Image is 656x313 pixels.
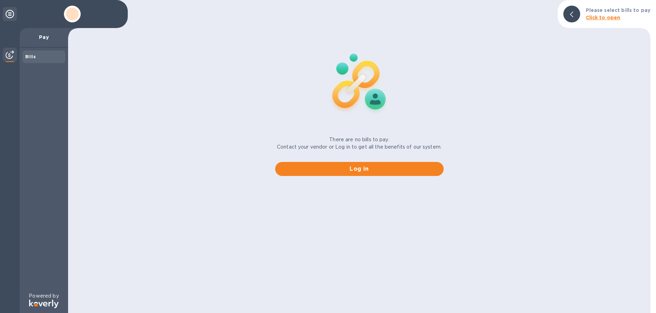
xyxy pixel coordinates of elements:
p: Powered by [29,292,59,300]
p: Pay [25,34,62,41]
b: Click to open [586,15,621,20]
b: Bills [25,54,36,59]
b: Please select bills to pay [586,7,650,13]
p: There are no bills to pay. Contact your vendor or Log in to get all the benefits of our system. [277,136,442,151]
span: Log in [281,165,438,173]
img: Logo [29,300,59,308]
button: Log in [275,162,444,176]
